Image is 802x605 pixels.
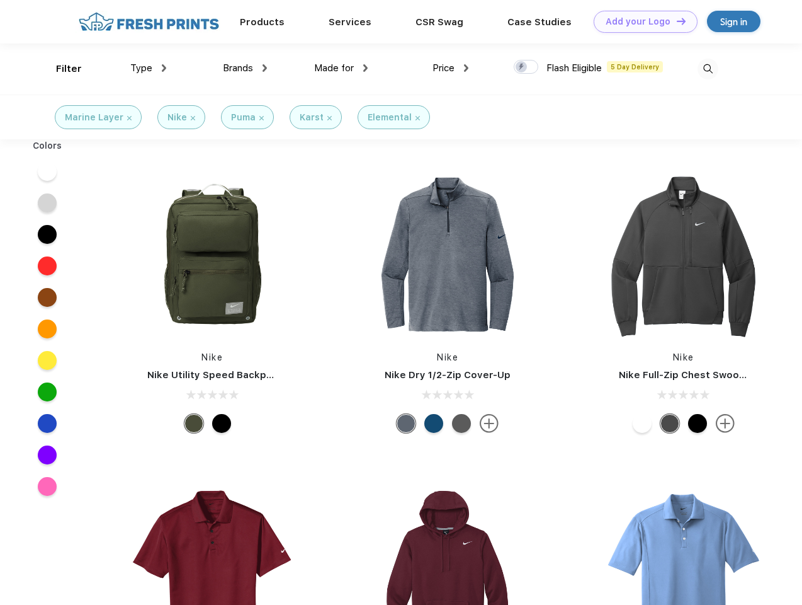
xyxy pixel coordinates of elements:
[688,414,707,433] div: Black
[720,14,747,29] div: Sign in
[201,352,223,362] a: Nike
[397,414,415,433] div: Navy Heather
[432,62,455,74] span: Price
[437,352,458,362] a: Nike
[707,11,760,32] a: Sign in
[65,111,123,124] div: Marine Layer
[212,414,231,433] div: Black
[364,171,531,338] img: func=resize&h=266
[385,369,511,381] a: Nike Dry 1/2-Zip Cover-Up
[660,414,679,433] div: Anthracite
[716,414,735,433] img: more.svg
[698,59,718,79] img: desktop_search.svg
[231,111,256,124] div: Puma
[314,62,354,74] span: Made for
[329,16,371,28] a: Services
[452,414,471,433] div: Black Heather
[607,61,663,72] span: 5 Day Delivery
[223,62,253,74] span: Brands
[368,111,412,124] div: Elemental
[363,64,368,72] img: dropdown.png
[263,64,267,72] img: dropdown.png
[56,62,82,76] div: Filter
[167,111,187,124] div: Nike
[619,369,786,381] a: Nike Full-Zip Chest Swoosh Jacket
[75,11,223,33] img: fo%20logo%202.webp
[184,414,203,433] div: Cargo Khaki
[130,62,152,74] span: Type
[424,414,443,433] div: Gym Blue
[127,116,132,120] img: filter_cancel.svg
[415,116,420,120] img: filter_cancel.svg
[162,64,166,72] img: dropdown.png
[147,369,283,381] a: Nike Utility Speed Backpack
[606,16,670,27] div: Add your Logo
[240,16,285,28] a: Products
[415,16,463,28] a: CSR Swag
[600,171,767,338] img: func=resize&h=266
[677,18,686,25] img: DT
[191,116,195,120] img: filter_cancel.svg
[673,352,694,362] a: Nike
[259,116,264,120] img: filter_cancel.svg
[128,171,296,338] img: func=resize&h=266
[464,64,468,72] img: dropdown.png
[23,139,72,153] div: Colors
[300,111,324,124] div: Karst
[633,414,652,433] div: White
[480,414,499,433] img: more.svg
[327,116,332,120] img: filter_cancel.svg
[546,62,602,74] span: Flash Eligible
